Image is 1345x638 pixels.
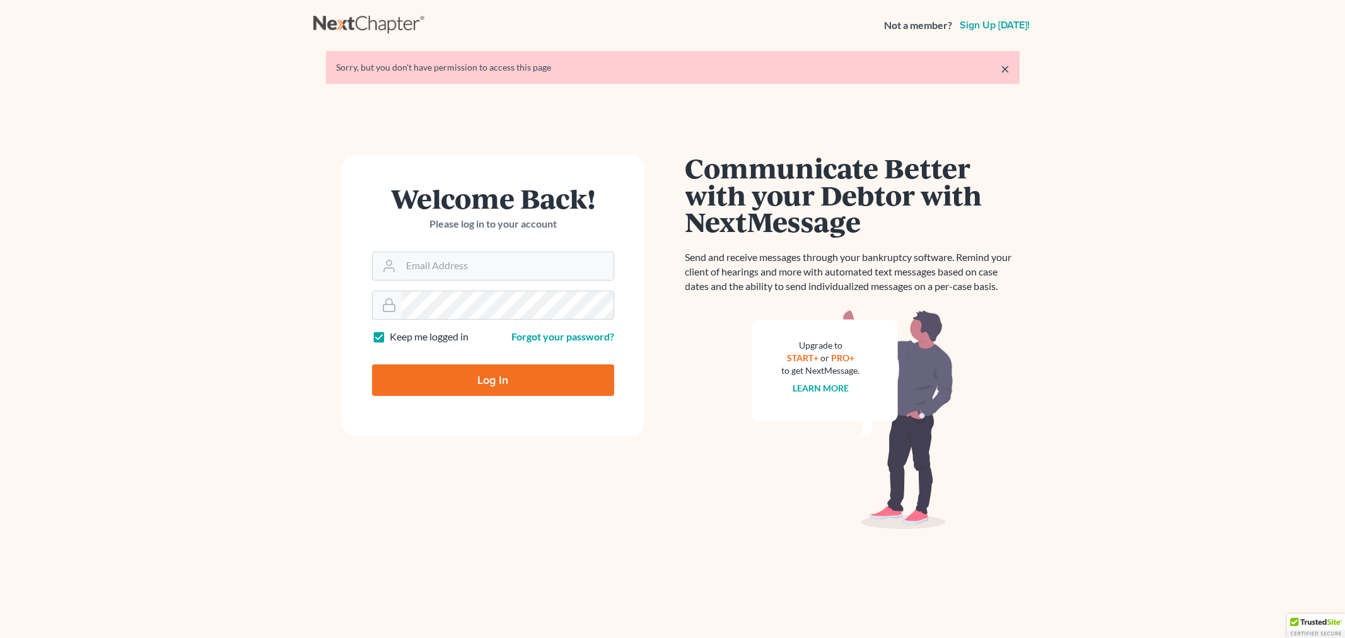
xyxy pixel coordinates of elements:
input: Log In [372,364,614,396]
a: PRO+ [831,352,854,363]
div: Sorry, but you don't have permission to access this page [336,61,1010,74]
a: START+ [787,352,818,363]
div: Upgrade to [782,339,860,352]
div: to get NextMessage. [782,364,860,377]
a: Sign up [DATE]! [957,20,1032,30]
div: TrustedSite Certified [1287,614,1345,638]
p: Send and receive messages through your bankruptcy software. Remind your client of hearings and mo... [685,250,1020,294]
a: Learn more [793,383,849,393]
label: Keep me logged in [390,330,469,344]
img: nextmessage_bg-59042aed3d76b12b5cd301f8e5b87938c9018125f34e5fa2b7a6b67550977c72.svg [752,309,953,530]
a: Forgot your password? [511,330,614,342]
a: × [1001,61,1010,76]
input: Email Address [401,252,614,280]
p: Please log in to your account [372,217,614,231]
span: or [820,352,829,363]
strong: Not a member? [884,18,952,33]
h1: Welcome Back! [372,185,614,212]
h1: Communicate Better with your Debtor with NextMessage [685,154,1020,235]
